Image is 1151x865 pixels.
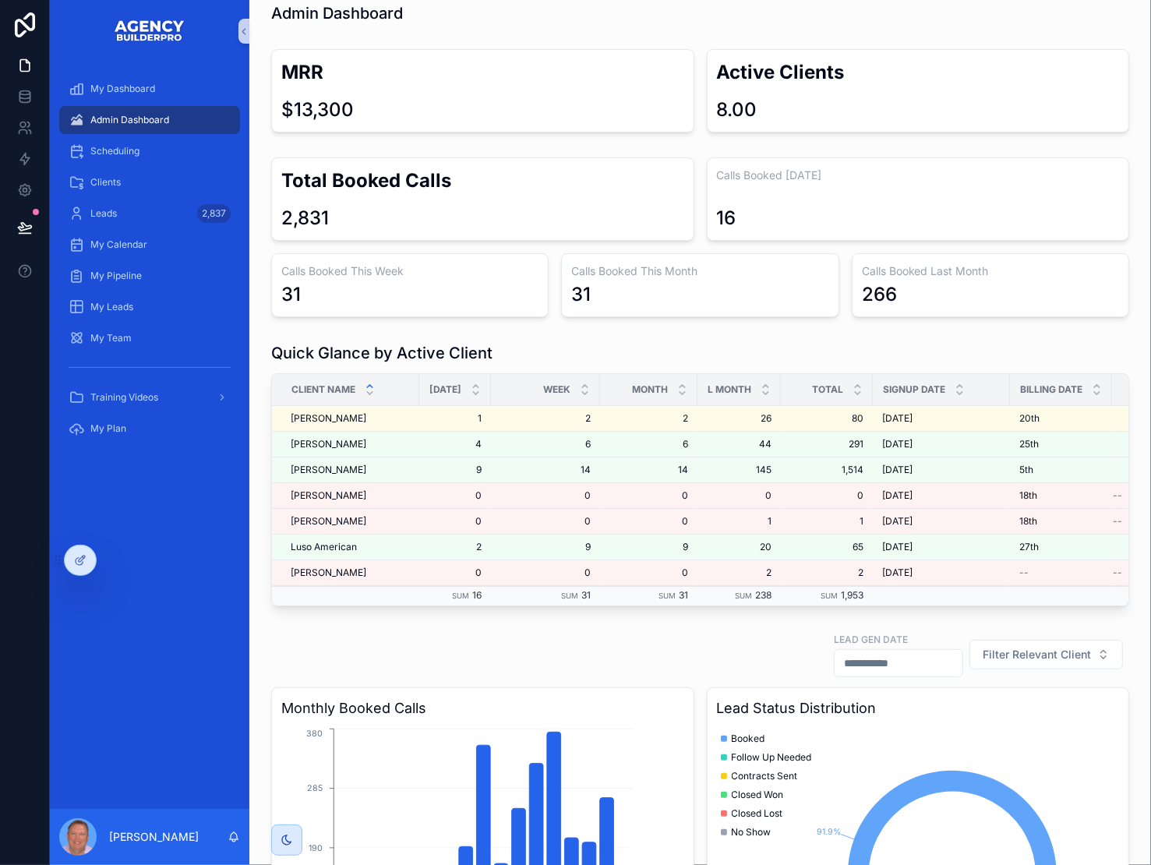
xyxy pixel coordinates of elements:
[500,567,591,579] a: 0
[609,438,688,450] a: 6
[571,263,828,279] h3: Calls Booked This Month
[90,422,126,435] span: My Plan
[281,206,329,231] div: 2,831
[429,438,482,450] span: 4
[862,282,897,307] div: 266
[679,589,688,601] span: 31
[59,199,240,228] a: Leads2,837
[841,589,863,601] span: 1,953
[882,412,1001,425] a: [DATE]
[735,591,752,600] small: Sum
[90,301,133,313] span: My Leads
[1019,438,1039,450] span: 25th
[707,438,771,450] a: 44
[755,589,771,601] span: 238
[707,412,771,425] a: 26
[882,438,1001,450] a: [DATE]
[281,282,301,307] div: 31
[609,541,688,553] a: 9
[1019,464,1103,476] a: 5th
[732,807,783,820] span: Closed Lost
[90,114,169,126] span: Admin Dashboard
[1113,515,1122,528] span: --
[561,591,578,600] small: Sum
[882,464,1001,476] a: [DATE]
[882,515,913,528] span: [DATE]
[882,515,1001,528] a: [DATE]
[882,438,913,450] span: [DATE]
[291,412,366,425] span: [PERSON_NAME]
[90,332,132,344] span: My Team
[717,206,736,231] div: 16
[429,515,482,528] a: 0
[882,541,1001,553] a: [DATE]
[707,567,771,579] span: 2
[429,383,461,396] span: [DATE]
[732,770,798,782] span: Contracts Sent
[429,412,482,425] a: 1
[500,541,591,553] a: 9
[969,640,1123,669] button: Select Button
[197,204,231,223] div: 2,837
[291,464,366,476] span: [PERSON_NAME]
[500,438,591,450] a: 6
[790,515,863,528] span: 1
[291,464,410,476] a: [PERSON_NAME]
[581,589,591,601] span: 31
[90,207,117,220] span: Leads
[882,489,1001,502] a: [DATE]
[1019,515,1103,528] a: 18th
[609,515,688,528] a: 0
[609,412,688,425] a: 2
[291,515,410,528] a: [PERSON_NAME]
[291,541,410,553] a: Luso American
[429,489,482,502] a: 0
[500,515,591,528] a: 0
[307,784,323,794] tspan: 285
[1019,489,1103,502] a: 18th
[309,843,323,853] tspan: 190
[306,729,323,739] tspan: 380
[291,438,366,450] span: [PERSON_NAME]
[882,489,913,502] span: [DATE]
[50,62,249,465] div: scrollable content
[452,591,469,600] small: Sum
[1019,489,1037,502] span: 18th
[500,412,591,425] a: 2
[882,412,913,425] span: [DATE]
[429,541,482,553] a: 2
[790,541,863,553] a: 65
[790,412,863,425] span: 80
[1019,541,1103,553] a: 27th
[543,383,570,396] span: Week
[609,464,688,476] a: 14
[90,391,158,404] span: Training Videos
[291,515,366,528] span: [PERSON_NAME]
[790,489,863,502] a: 0
[707,464,771,476] span: 145
[817,827,841,837] tspan: 91.9%
[1019,567,1029,579] span: --
[707,515,771,528] a: 1
[882,541,913,553] span: [DATE]
[59,168,240,196] a: Clients
[983,647,1091,662] span: Filter Relevant Client
[658,591,676,600] small: Sum
[59,415,240,443] a: My Plan
[271,2,403,24] h1: Admin Dashboard
[790,464,863,476] a: 1,514
[291,567,366,579] span: [PERSON_NAME]
[882,464,913,476] span: [DATE]
[90,83,155,95] span: My Dashboard
[609,567,688,579] span: 0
